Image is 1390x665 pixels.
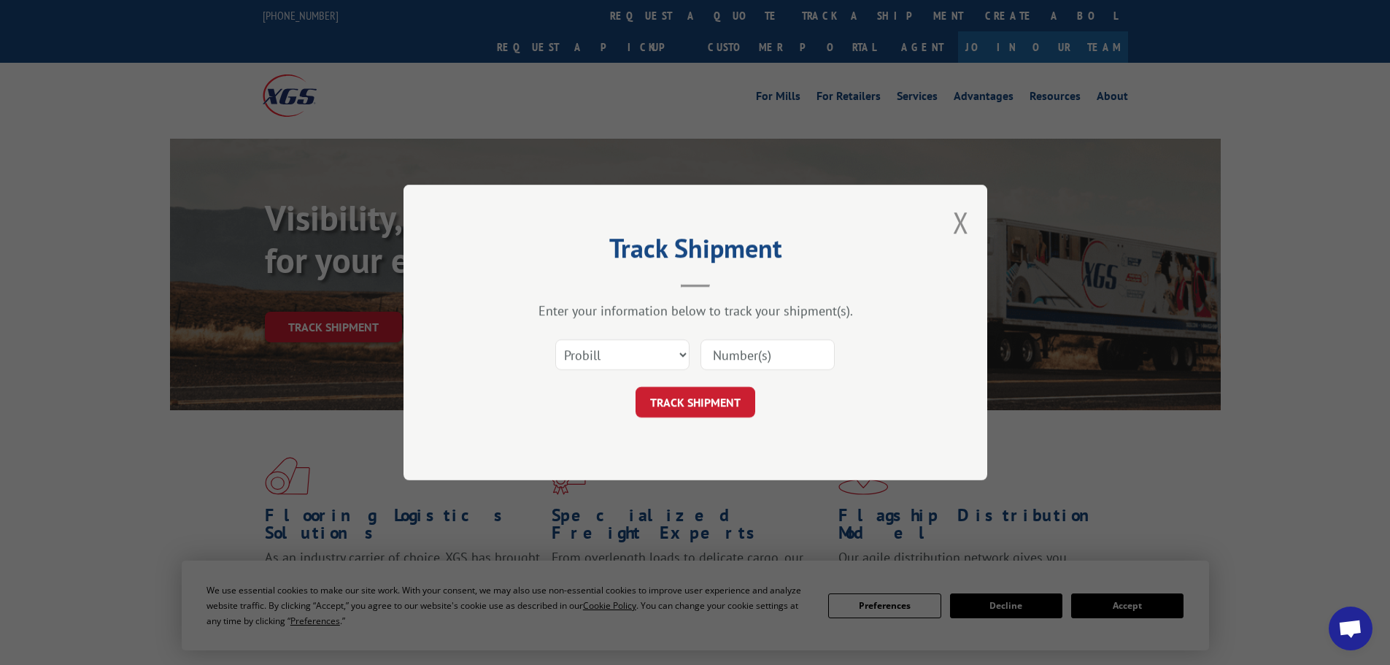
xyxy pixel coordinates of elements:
div: Open chat [1329,607,1372,650]
button: Close modal [953,203,969,242]
button: TRACK SHIPMENT [636,387,755,418]
h2: Track Shipment [476,238,914,266]
input: Number(s) [700,339,835,370]
div: Enter your information below to track your shipment(s). [476,302,914,319]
